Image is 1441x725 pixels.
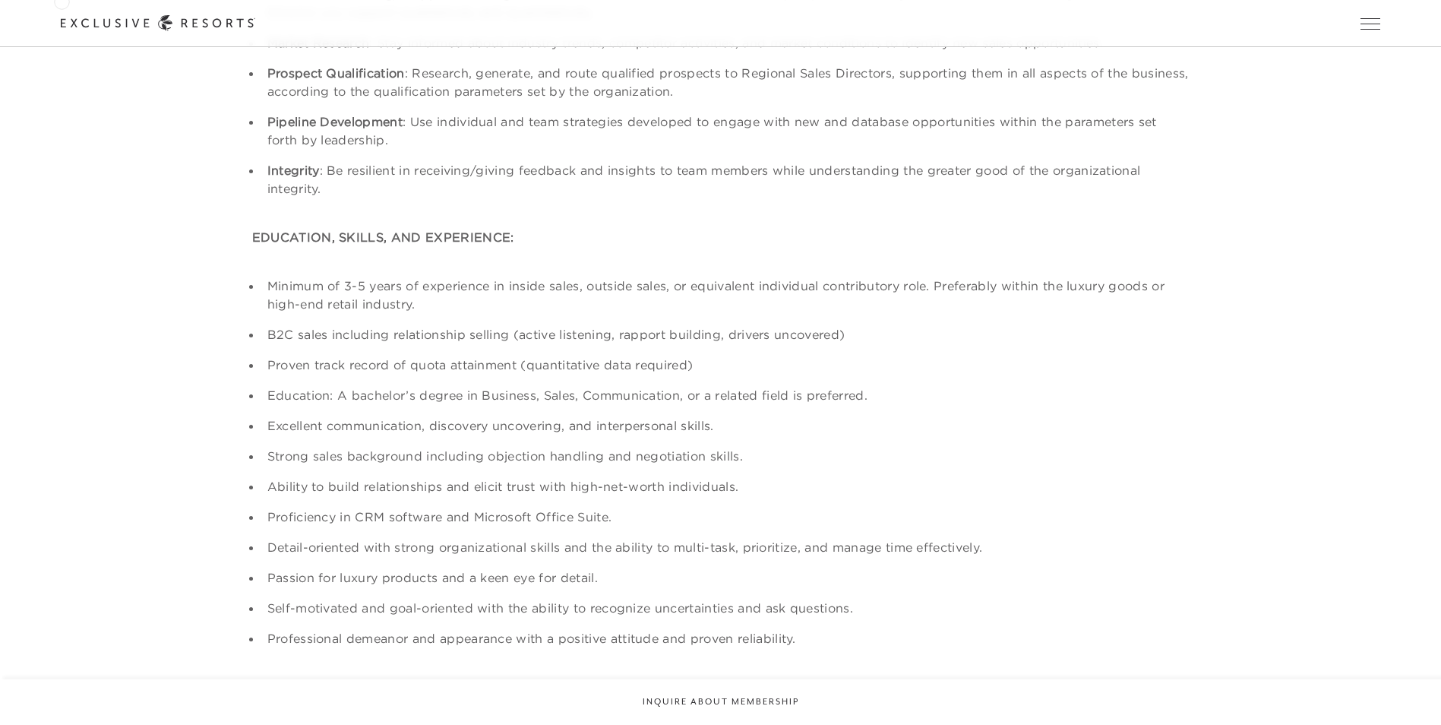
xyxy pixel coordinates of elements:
li: : Research, generate, and route qualified prospects to Regional Sales Directors, supporting them ... [262,64,1189,100]
li: Ability to build relationships and elicit trust with high-net-worth individuals. [262,477,1189,495]
strong: EDUCATION, SKILLS, AND EXPERIENCE: [252,230,514,245]
li: : Use individual and team strategies developed to engage with new and database opportunities with... [262,112,1189,149]
strong: Pipeline Development [267,114,403,129]
li: : Be resilient in receiving/giving feedback and insights to team members while understanding the ... [262,161,1189,198]
li: B2C sales including relationship selling (active listening, rapport building, drivers uncovered) [262,325,1189,344]
li: Strong sales background including objection handling and negotiation skills. [262,447,1189,465]
strong: Integrity [267,163,320,178]
li: Passion for luxury products and a keen eye for detail. [262,568,1189,587]
li: Minimum of 3-5 years of experience in inside sales, outside sales, or equivalent individual contr... [262,277,1189,313]
li: Professional demeanor and appearance with a positive attitude and proven reliability. [262,629,1189,647]
li: Proven track record of quota attainment (quantitative data required) [262,356,1189,374]
li: Detail-oriented with strong organizational skills and the ability to multi-task, prioritize, and ... [262,538,1189,556]
button: Open navigation [1360,18,1380,29]
li: Self-motivated and goal-oriented with the ability to recognize uncertainties and ask questions. [262,599,1189,617]
strong: Prospect Qualification [267,65,405,81]
li: Excellent communication, discovery uncovering, and interpersonal skills. [262,416,1189,435]
li: Proficiency in CRM software and Microsoft Office Suite. [262,508,1189,526]
li: Education: A bachelor’s degree in Business, Sales, Communication, or a related field is preferred. [262,386,1189,404]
